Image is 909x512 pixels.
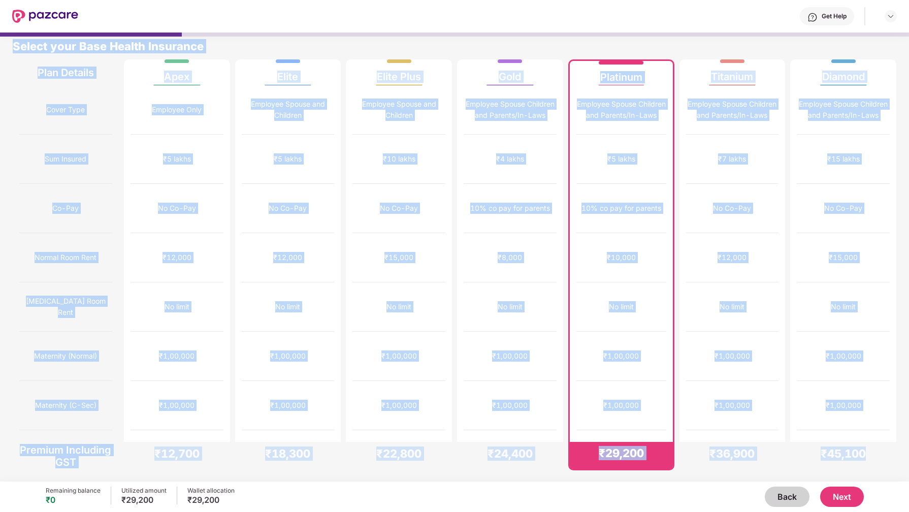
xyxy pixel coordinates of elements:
div: ₹1,00,000 [270,400,306,411]
div: No limit [165,301,189,312]
div: ₹1,00,000 [381,350,417,362]
div: ₹18,300 [265,446,310,461]
div: No Co-Pay [158,203,196,214]
div: 10% co pay for parents [470,203,550,214]
div: ₹12,700 [154,446,200,461]
div: ₹15,000 [829,252,858,263]
button: Next [820,487,864,507]
div: Employee Spouse and Children [352,99,445,121]
div: Wallet allocation [187,487,235,495]
div: No limit [275,301,300,312]
div: ₹1,00,000 [492,350,528,362]
div: ₹12,000 [718,252,746,263]
div: No limit [831,301,856,312]
span: Maternity (C-Sec) [35,396,96,415]
div: ₹5 lakhs [607,153,635,165]
div: ₹10,000 [607,252,636,263]
div: ₹22,800 [376,446,421,461]
div: Employee Spouse Children and Parents/In-Laws [686,99,779,121]
div: Diamond [822,62,865,83]
div: No Co-Pay [380,203,418,214]
div: ₹7 lakhs [718,153,746,165]
span: [MEDICAL_DATA] Room Rent [19,292,112,322]
div: ₹1,00,000 [715,350,750,362]
div: ₹36,900 [709,446,755,461]
div: ₹10 lakhs [383,153,415,165]
span: Cover Type [46,100,85,119]
div: Plan Details [19,59,112,85]
div: ₹45,100 [821,446,866,461]
div: ₹1,00,000 [381,400,417,411]
span: Maternity (Normal) [34,346,97,366]
div: ₹1,00,000 [603,350,639,362]
div: No Co-Pay [269,203,307,214]
div: ₹24,400 [488,446,533,461]
div: No Co-Pay [713,203,751,214]
div: Utilized amount [121,487,167,495]
img: svg+xml;base64,PHN2ZyBpZD0iSGVscC0zMngzMiIgeG1sbnM9Imh0dHA6Ly93d3cudzMub3JnLzIwMDAvc3ZnIiB3aWR0aD... [807,12,818,22]
div: No Co-Pay [824,203,862,214]
div: ₹1,00,000 [826,400,861,411]
button: Back [765,487,809,507]
div: Employee Only [152,104,202,115]
div: Employee Spouse Children and Parents/In-Laws [464,99,557,121]
div: ₹4 lakhs [496,153,524,165]
div: ₹5 lakhs [274,153,302,165]
span: Sum Insured [45,149,86,169]
div: No limit [720,301,744,312]
div: No limit [386,301,411,312]
div: Titanium [711,62,753,83]
div: ₹29,200 [121,495,167,505]
div: ₹1,00,000 [270,350,306,362]
div: Employee Spouse and Children [242,99,335,121]
div: ₹1,00,000 [715,400,750,411]
span: Co-Pay [52,199,79,218]
div: ₹1,00,000 [603,400,639,411]
img: New Pazcare Logo [12,10,78,23]
div: Elite Plus [377,62,421,83]
div: Select your Base Health Insurance [13,39,896,59]
div: ₹0 [46,495,101,505]
div: ₹8,000 [498,252,522,263]
div: Elite [277,62,298,83]
div: ₹1,00,000 [159,400,194,411]
div: ₹1,00,000 [159,350,194,362]
img: svg+xml;base64,PHN2ZyBpZD0iRHJvcGRvd24tMzJ4MzIiIHhtbG5zPSJodHRwOi8vd3d3LnczLm9yZy8yMDAwL3N2ZyIgd2... [887,12,895,20]
div: ₹1,00,000 [492,400,528,411]
div: ₹5 lakhs [163,153,191,165]
div: ₹29,200 [187,495,235,505]
div: ₹12,000 [163,252,191,263]
div: Gold [499,62,521,83]
div: No limit [498,301,523,312]
div: Platinum [600,63,642,83]
div: 10% co pay for parents [581,203,661,214]
div: Premium Including GST [19,442,112,470]
div: ₹15,000 [384,252,413,263]
div: Employee Spouse Children and Parents/In-Laws [576,99,666,121]
div: Get Help [822,12,847,20]
div: ₹12,000 [273,252,302,263]
div: No limit [609,301,634,312]
div: ₹29,200 [599,446,644,460]
div: Employee Spouse Children and Parents/In-Laws [797,99,890,121]
span: Normal Room Rent [35,248,96,267]
div: Remaining balance [46,487,101,495]
div: ₹15 lakhs [827,153,860,165]
div: Apex [164,62,189,83]
div: ₹1,00,000 [826,350,861,362]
